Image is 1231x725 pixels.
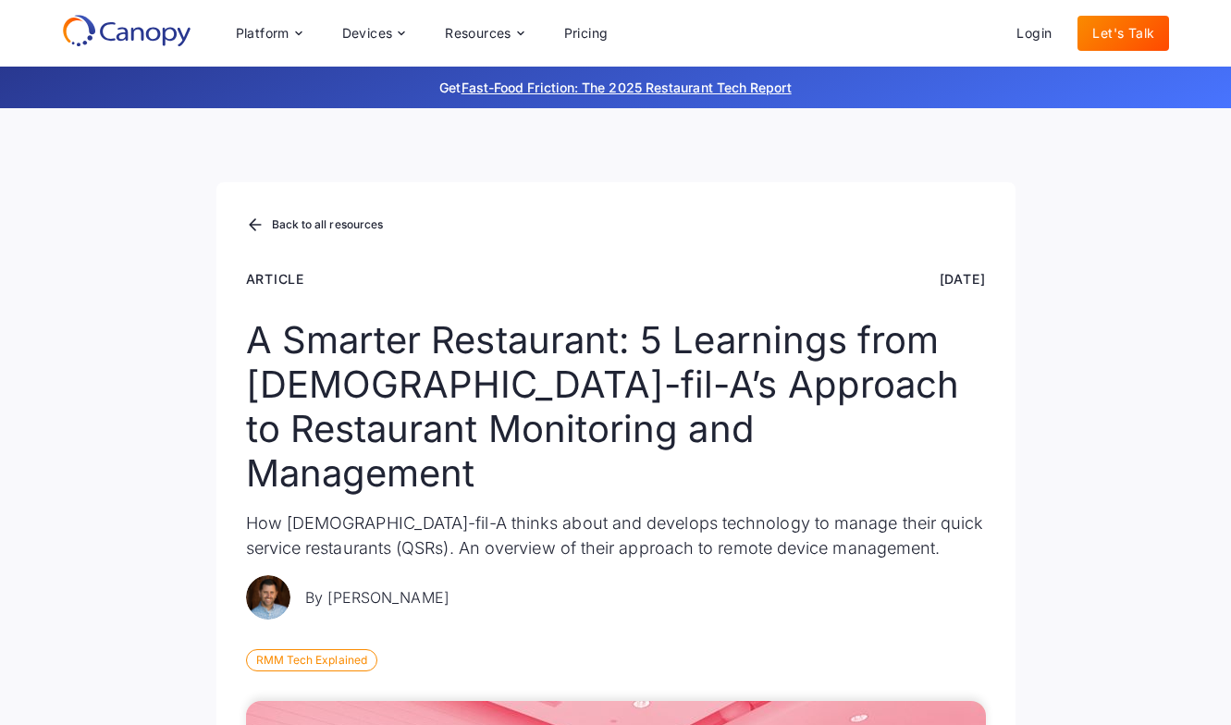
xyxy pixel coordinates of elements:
div: [DATE] [940,269,986,289]
h1: A Smarter Restaurant: 5 Learnings from [DEMOGRAPHIC_DATA]-fil-A’s Approach to Restaurant Monitori... [246,318,986,496]
a: Fast-Food Friction: The 2025 Restaurant Tech Report [462,80,792,95]
div: Resources [445,27,511,40]
div: Article [246,269,305,289]
div: Devices [342,27,393,40]
div: Resources [430,15,537,52]
div: Platform [236,27,289,40]
div: Back to all resources [272,219,384,230]
p: Get [163,78,1069,97]
p: How [DEMOGRAPHIC_DATA]-fil-A thinks about and develops technology to manage their quick service r... [246,510,986,560]
div: Platform [221,15,316,52]
a: Back to all resources [246,214,384,238]
div: Devices [327,15,420,52]
a: Pricing [549,16,623,51]
div: RMM Tech Explained [246,649,377,671]
a: Let's Talk [1077,16,1169,51]
p: By [PERSON_NAME] [305,586,449,608]
a: Login [1002,16,1066,51]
